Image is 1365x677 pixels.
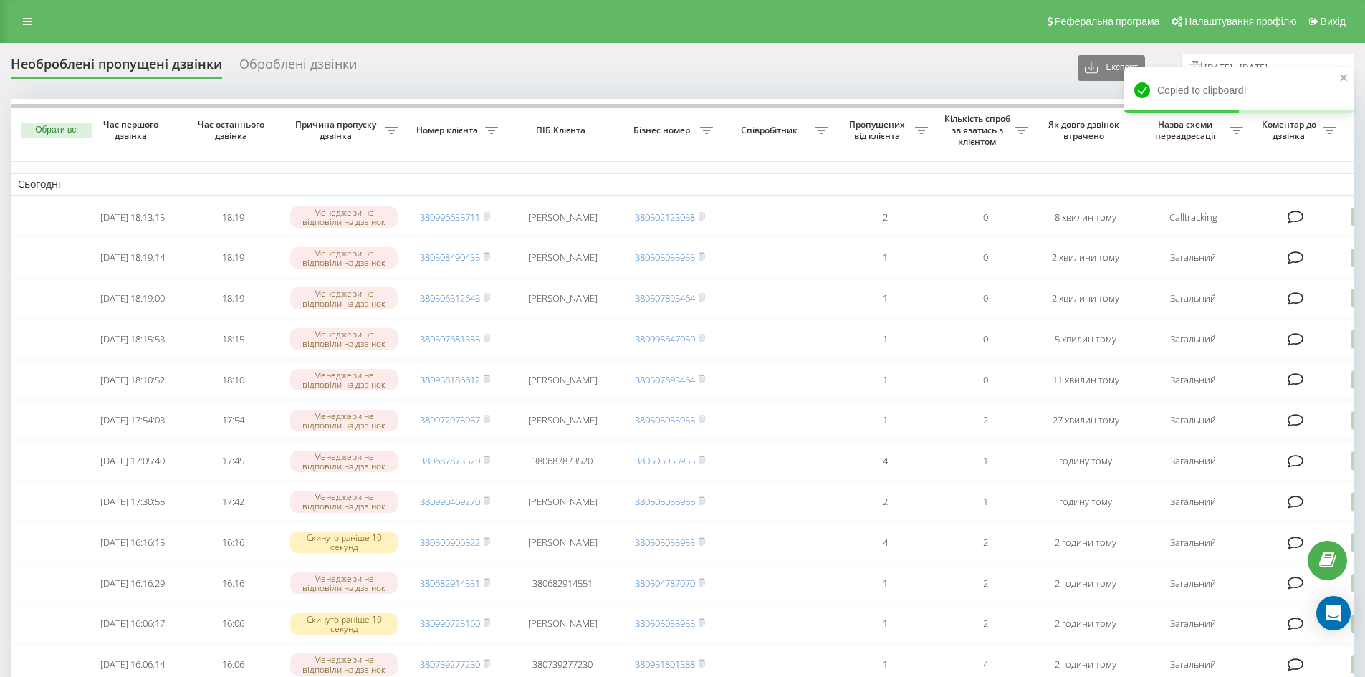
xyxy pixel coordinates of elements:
[420,617,480,630] a: 380990725160
[505,605,620,643] td: [PERSON_NAME]
[835,565,935,602] td: 1
[505,483,620,521] td: [PERSON_NAME]
[420,373,480,386] a: 380958186612
[1035,565,1136,602] td: 2 години тому
[290,572,398,594] div: Менеджери не відповіли на дзвінок
[635,577,695,590] a: 380504787070
[290,613,398,635] div: Скинуто раніше 10 секунд
[935,605,1035,643] td: 2
[194,119,272,141] span: Час останнього дзвінка
[935,279,1035,317] td: 0
[935,483,1035,521] td: 1
[1136,605,1250,643] td: Загальний
[1035,239,1136,277] td: 2 хвилини тому
[1035,279,1136,317] td: 2 хвилини тому
[1035,524,1136,562] td: 2 години тому
[835,279,935,317] td: 1
[505,279,620,317] td: [PERSON_NAME]
[290,451,398,472] div: Менеджери не відповіли на дзвінок
[1339,72,1349,85] button: close
[183,524,283,562] td: 16:16
[82,402,183,440] td: [DATE] 17:54:03
[1124,67,1354,113] div: Copied to clipboard!
[935,361,1035,399] td: 0
[505,361,620,399] td: [PERSON_NAME]
[82,565,183,602] td: [DATE] 16:16:29
[420,536,480,549] a: 380506906522
[1136,320,1250,358] td: Загальний
[420,332,480,345] a: 380507681355
[627,125,700,136] span: Бізнес номер
[290,328,398,350] div: Менеджери не відповіли на дзвінок
[183,483,283,521] td: 17:42
[727,125,815,136] span: Співробітник
[183,442,283,480] td: 17:45
[1078,55,1145,81] button: Експорт
[183,239,283,277] td: 18:19
[635,373,695,386] a: 380507893464
[183,279,283,317] td: 18:19
[635,413,695,426] a: 380505055955
[420,577,480,590] a: 380682914551
[835,320,935,358] td: 1
[635,454,695,467] a: 380505055955
[1035,442,1136,480] td: годину тому
[635,292,695,304] a: 380507893464
[1035,361,1136,399] td: 11 хвилин тому
[1136,239,1250,277] td: Загальний
[505,239,620,277] td: [PERSON_NAME]
[835,198,935,236] td: 2
[935,320,1035,358] td: 0
[82,279,183,317] td: [DATE] 18:19:00
[835,239,935,277] td: 1
[635,617,695,630] a: 380505055955
[935,442,1035,480] td: 1
[1316,596,1351,630] div: Open Intercom Messenger
[1055,16,1160,27] span: Реферальна програма
[11,57,222,79] div: Необроблені пропущені дзвінки
[412,125,485,136] span: Номер клієнта
[420,495,480,508] a: 380990469270
[183,198,283,236] td: 18:19
[82,483,183,521] td: [DATE] 17:30:55
[935,239,1035,277] td: 0
[517,125,608,136] span: ПІБ Клієнта
[935,198,1035,236] td: 0
[183,402,283,440] td: 17:54
[420,292,480,304] a: 380506312643
[1047,119,1124,141] span: Як довго дзвінок втрачено
[1136,442,1250,480] td: Загальний
[290,653,398,675] div: Менеджери не відповіли на дзвінок
[290,532,398,553] div: Скинуто раніше 10 секунд
[1136,565,1250,602] td: Загальний
[1136,361,1250,399] td: Загальний
[835,361,935,399] td: 1
[842,119,915,141] span: Пропущених від клієнта
[183,320,283,358] td: 18:15
[420,658,480,671] a: 380739277230
[82,361,183,399] td: [DATE] 18:10:52
[1136,483,1250,521] td: Загальний
[1143,119,1230,141] span: Назва схеми переадресації
[82,524,183,562] td: [DATE] 16:16:15
[835,524,935,562] td: 4
[1136,198,1250,236] td: Calltracking
[505,565,620,602] td: 380682914551
[635,332,695,345] a: 380995647050
[420,251,480,264] a: 380508490435
[635,658,695,671] a: 380951801388
[1136,402,1250,440] td: Загальний
[290,206,398,228] div: Менеджери не відповіли на дзвінок
[420,413,480,426] a: 380972975957
[82,239,183,277] td: [DATE] 18:19:14
[239,57,357,79] div: Оброблені дзвінки
[420,454,480,467] a: 380687873520
[82,442,183,480] td: [DATE] 17:05:40
[1258,119,1323,141] span: Коментар до дзвінка
[290,119,385,141] span: Причина пропуску дзвінка
[635,251,695,264] a: 380505055955
[505,524,620,562] td: [PERSON_NAME]
[290,491,398,512] div: Менеджери не відповіли на дзвінок
[1035,402,1136,440] td: 27 хвилин тому
[94,119,171,141] span: Час першого дзвінка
